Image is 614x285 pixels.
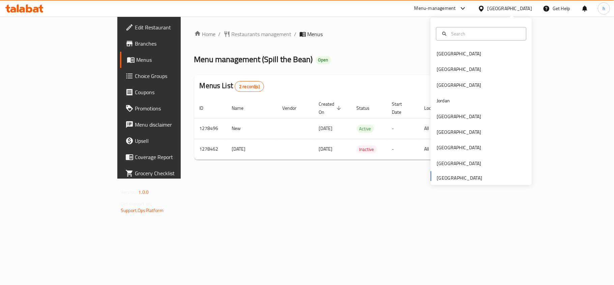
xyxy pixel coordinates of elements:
[121,206,164,215] a: Support.OpsPlatform
[387,118,419,139] td: -
[200,104,212,112] span: ID
[488,5,532,12] div: [GEOGRAPHIC_DATA]
[120,68,220,84] a: Choice Groups
[316,56,331,64] div: Open
[121,199,152,208] span: Get support on:
[135,104,214,112] span: Promotions
[135,153,214,161] span: Coverage Report
[425,104,446,112] span: Locale
[120,100,220,116] a: Promotions
[316,57,331,63] span: Open
[437,128,481,136] div: [GEOGRAPHIC_DATA]
[135,169,214,177] span: Grocery Checklist
[120,19,220,35] a: Edit Restaurant
[357,104,379,112] span: Status
[120,84,220,100] a: Coupons
[308,30,323,38] span: Menus
[235,83,264,90] span: 2 record(s)
[135,72,214,80] span: Choice Groups
[135,137,214,145] span: Upsell
[121,188,137,197] span: Version:
[419,139,454,159] td: All
[138,188,149,197] span: 1.0.0
[419,118,454,139] td: All
[194,30,483,38] nav: breadcrumb
[194,52,313,67] span: Menu management ( Spill the Bean )
[120,116,220,133] a: Menu disclaimer
[200,81,264,92] h2: Menus List
[227,139,277,159] td: [DATE]
[319,145,333,153] span: [DATE]
[136,56,214,64] span: Menus
[224,30,292,38] a: Restaurants management
[232,30,292,38] span: Restaurants management
[135,40,214,48] span: Branches
[135,23,214,31] span: Edit Restaurant
[437,81,481,89] div: [GEOGRAPHIC_DATA]
[319,100,343,116] span: Created On
[357,146,377,153] span: Inactive
[232,104,253,112] span: Name
[120,133,220,149] a: Upsell
[135,88,214,96] span: Coupons
[414,4,456,12] div: Menu-management
[135,121,214,129] span: Menu disclaimer
[387,139,419,159] td: -
[437,160,481,167] div: [GEOGRAPHIC_DATA]
[235,81,264,92] div: Total records count
[437,66,481,73] div: [GEOGRAPHIC_DATA]
[357,125,374,133] div: Active
[283,104,305,112] span: Vendor
[319,124,333,133] span: [DATE]
[357,125,374,133] span: Active
[120,165,220,181] a: Grocery Checklist
[120,35,220,52] a: Branches
[437,144,481,151] div: [GEOGRAPHIC_DATA]
[603,5,605,12] span: h
[392,100,411,116] span: Start Date
[194,98,529,160] table: enhanced table
[448,30,522,37] input: Search
[227,118,277,139] td: New
[437,97,450,104] div: Jordan
[437,50,481,57] div: [GEOGRAPHIC_DATA]
[120,52,220,68] a: Menus
[437,113,481,120] div: [GEOGRAPHIC_DATA]
[120,149,220,165] a: Coverage Report
[294,30,297,38] li: /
